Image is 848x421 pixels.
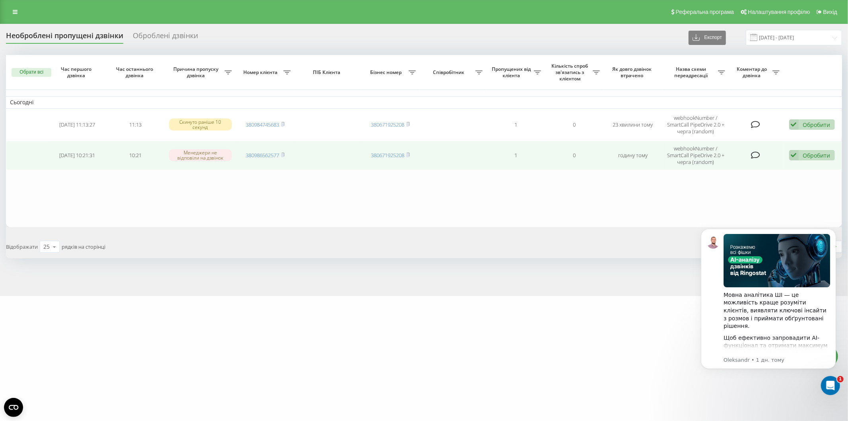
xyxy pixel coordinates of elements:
[169,66,225,78] span: Причина пропуску дзвінка
[246,152,279,159] a: 380986562577
[803,152,831,159] div: Обробити
[666,66,718,78] span: Назва схеми переадресації
[610,66,656,78] span: Як довго дзвінок втрачено
[748,9,810,15] span: Налаштування профілю
[803,121,831,129] div: Обробити
[837,376,844,382] span: 1
[6,31,123,44] div: Необроблені пропущені дзвінки
[604,110,662,139] td: 23 хвилини тому
[48,110,106,139] td: [DATE] 11:13:27
[549,63,592,82] span: Кількість спроб зв'язатись з клієнтом
[821,376,840,395] iframe: Intercom live chat
[113,66,158,78] span: Час останнього дзвінка
[12,68,51,77] button: Обрати всі
[246,121,279,128] a: 380984745683
[662,110,729,139] td: webhookNumber / SmartCall PipeDrive 2.0 + черга (random)
[733,66,772,78] span: Коментар до дзвінка
[106,110,165,139] td: 11:13
[371,121,404,128] a: 380671925208
[54,66,100,78] span: Час першого дзвінка
[487,110,545,139] td: 1
[169,149,232,161] div: Менеджери не відповіли на дзвінок
[371,152,404,159] a: 380671925208
[43,243,50,251] div: 25
[689,217,848,400] iframe: Intercom notifications повідомлення
[4,398,23,417] button: Open CMP widget
[662,141,729,170] td: webhookNumber / SmartCall PipeDrive 2.0 + черга (random)
[133,31,198,44] div: Оброблені дзвінки
[545,141,603,170] td: 0
[106,141,165,170] td: 10:21
[676,9,734,15] span: Реферальна програма
[823,9,837,15] span: Вихід
[491,66,534,78] span: Пропущених від клієнта
[301,69,354,76] span: ПІБ Клієнта
[545,110,603,139] td: 0
[240,69,283,76] span: Номер клієнта
[169,119,232,131] div: Скинуто раніше 10 секунд
[365,69,409,76] span: Бізнес номер
[6,96,842,108] td: Сьогодні
[689,31,726,45] button: Експорт
[424,69,475,76] span: Співробітник
[6,243,38,250] span: Відображати
[48,141,106,170] td: [DATE] 10:21:31
[487,141,545,170] td: 1
[62,243,105,250] span: рядків на сторінці
[604,141,662,170] td: годину тому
